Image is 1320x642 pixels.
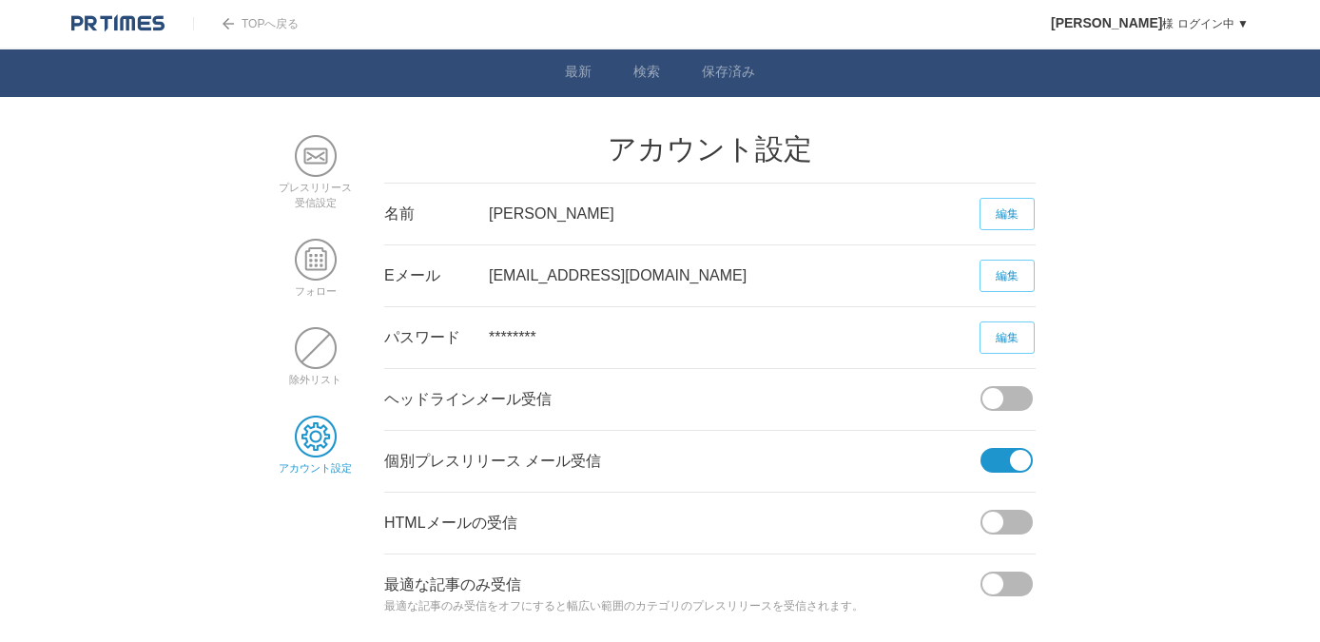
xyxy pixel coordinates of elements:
[565,64,592,84] a: 最新
[1051,17,1249,30] a: [PERSON_NAME]様 ログイン中 ▼
[384,307,489,368] div: パスワード
[980,198,1035,230] a: 編集
[71,14,165,33] img: logo.png
[489,184,980,244] div: [PERSON_NAME]
[633,64,660,84] a: 検索
[384,431,980,492] div: 個別プレスリリース メール受信
[384,135,1036,164] h2: アカウント設定
[384,493,980,554] div: HTMLメールの受信
[384,184,489,244] div: 名前
[289,360,341,385] a: 除外リスト
[980,260,1035,292] a: 編集
[489,245,980,306] div: [EMAIL_ADDRESS][DOMAIN_NAME]
[279,448,352,474] a: アカウント設定
[1051,15,1162,30] span: [PERSON_NAME]
[295,271,337,297] a: フォロー
[702,64,755,84] a: 保存済み
[223,18,234,29] img: arrow.png
[384,245,489,306] div: Eメール
[384,369,980,430] div: ヘッドラインメール受信
[193,17,299,30] a: TOPへ戻る
[279,167,352,208] a: プレスリリース受信設定
[384,596,980,617] p: 最適な記事のみ受信をオフにすると幅広い範囲のカテゴリのプレスリリースを受信されます。
[980,321,1035,354] a: 編集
